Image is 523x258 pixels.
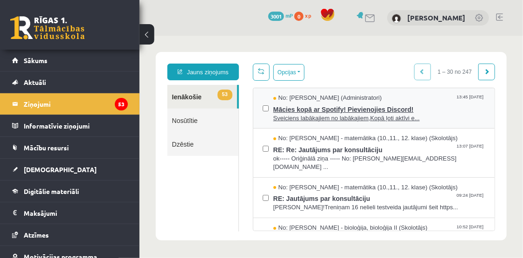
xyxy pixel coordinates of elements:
[134,148,318,156] span: No: [PERSON_NAME] - matemātika (10.,11., 12. klase) (Skolotājs)
[134,107,346,119] span: RE: Re: Jautājums par konsultāciju
[12,71,128,93] a: Aktuāli
[24,93,128,115] legend: Ziņojumi
[12,181,128,202] a: Digitālie materiāli
[285,12,293,19] span: mP
[12,50,128,71] a: Sākums
[134,188,288,197] span: No: [PERSON_NAME] - bioloģija, bioloģija II (Skolotājs)
[134,188,346,226] a: No: [PERSON_NAME] - bioloģija, bioloģija II (Skolotājs) 10:52 [DATE]
[407,13,465,22] a: [PERSON_NAME]
[294,12,304,21] span: 0
[24,56,47,64] span: Sākums
[134,28,165,45] button: Opcijas
[24,115,128,136] legend: Informatīvie ziņojumi
[317,156,346,163] span: 09:24 [DATE]
[134,148,346,176] a: No: [PERSON_NAME] - matemātika (10.,11., 12. klase) (Skolotājs) 09:24 [DATE] RE: Jautājums par ko...
[115,98,128,110] i: 53
[12,159,128,180] a: [DEMOGRAPHIC_DATA]
[24,202,128,224] legend: Maksājumi
[134,168,346,176] span: [PERSON_NAME]!Treniņam 16 nelieli testveida jautājumi šeit https...
[268,12,284,21] span: 3001
[134,156,346,168] span: RE: Jautājums par konsultāciju
[291,28,339,45] span: 1 – 30 no 247
[24,187,79,195] span: Digitālie materiāli
[317,58,346,65] span: 13:45 [DATE]
[134,78,346,87] span: Sveiciens labākajiem no labākajiem,Kopā ļoti aktīvi e...
[24,165,97,174] span: [DEMOGRAPHIC_DATA]
[28,49,98,73] a: 53Ienākošie
[24,143,69,152] span: Mācību resursi
[10,16,85,39] a: Rīgas 1. Tālmācības vidusskola
[134,58,243,67] span: No: [PERSON_NAME] (Administratori)
[294,12,316,19] a: 0 xp
[134,67,346,78] span: Mācies kopā ar Spotify! Pievienojies Discord!
[28,97,99,120] a: Dzēstie
[134,98,318,107] span: No: [PERSON_NAME] - matemātika (10.,11., 12. klase) (Skolotājs)
[134,58,346,87] a: No: [PERSON_NAME] (Administratori) 13:45 [DATE] Mācies kopā ar Spotify! Pievienojies Discord! Sve...
[12,115,128,136] a: Informatīvie ziņojumi
[12,93,128,115] a: Ziņojumi53
[317,107,346,114] span: 13:07 [DATE]
[134,98,346,136] a: No: [PERSON_NAME] - matemātika (10.,11., 12. klase) (Skolotājs) 13:07 [DATE] RE: Re: Jautājums pa...
[305,12,311,19] span: xp
[317,188,346,195] span: 10:52 [DATE]
[78,54,93,64] span: 53
[24,78,46,86] span: Aktuāli
[24,231,49,239] span: Atzīmes
[28,73,99,97] a: Nosūtītie
[392,14,401,23] img: Ārons Roderts
[28,28,99,45] a: Jauns ziņojums
[12,202,128,224] a: Maksājumi
[134,119,346,136] span: ok----- Oriģinālā ziņa ----- No: [PERSON_NAME][EMAIL_ADDRESS][DOMAIN_NAME] ...
[12,137,128,158] a: Mācību resursi
[12,224,128,245] a: Atzīmes
[268,12,293,19] a: 3001 mP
